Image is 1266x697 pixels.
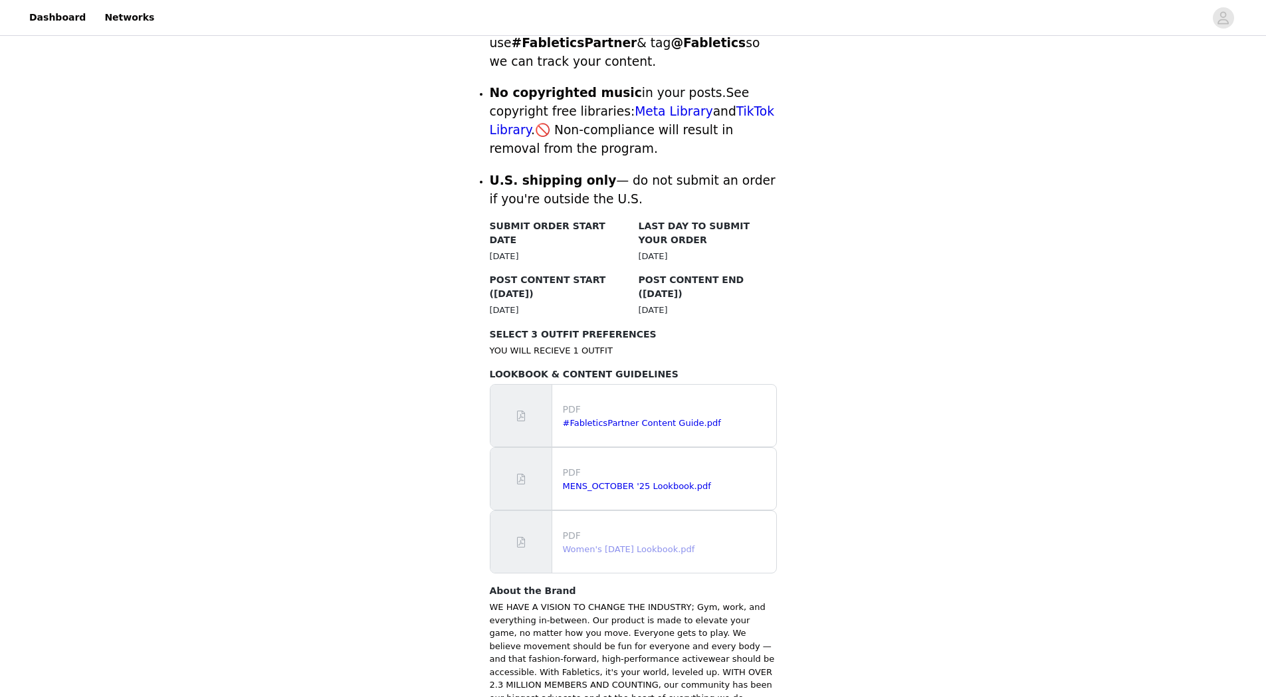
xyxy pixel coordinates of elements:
h4: About the Brand [490,584,777,598]
h4: LOOKBOOK & CONTENT GUIDELINES [490,367,777,381]
strong: No copyrighted music [490,86,642,100]
div: [DATE] [639,304,777,317]
a: Meta Library [635,104,713,118]
h4: POST CONTENT START ([DATE]) [490,273,628,301]
span: 🚫 Non-compliance will result in removal from the program. [490,123,734,155]
h4: LAST DAY TO SUBMIT YOUR ORDER [639,219,777,247]
strong: @Fabletics [671,36,746,50]
strong: #FableticsPartner [512,36,637,50]
span: in your posts. [490,86,726,100]
div: [DATE] [490,250,628,263]
h4: SUBMIT ORDER START DATE [490,219,628,247]
p: YOU WILL RECIEVE 1 OUTFIT [490,344,777,357]
span: See copyright free libraries: and . [490,86,775,137]
div: [DATE] [639,250,777,263]
a: #FableticsPartner Content Guide.pdf [563,418,721,428]
a: Women's [DATE] Lookbook.pdf [563,544,695,554]
a: Dashboard [21,3,94,33]
p: PDF [563,466,771,480]
p: PDF [563,529,771,543]
div: [DATE] [490,304,628,317]
span: and use & tag so we can track your content. [490,17,760,68]
div: avatar [1217,7,1229,29]
a: Networks [96,3,162,33]
strong: U.S. shipping only [490,173,617,187]
span: — do not submit an order if you're outside the U.S. [490,173,776,206]
p: PDF [563,403,771,417]
a: MENS_OCTOBER '25 Lookbook.pdf [563,481,711,491]
h4: SELECT 3 OUTFIT PREFERENCES [490,328,777,342]
h4: POST CONTENT END ([DATE]) [639,273,777,301]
